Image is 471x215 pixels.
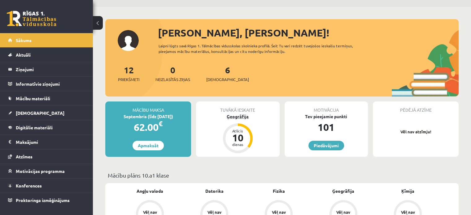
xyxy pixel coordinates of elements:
a: Datorika [205,188,224,194]
span: Motivācijas programma [16,168,65,174]
legend: Maksājumi [16,135,85,149]
a: Angļu valoda [137,188,163,194]
a: Proktoringa izmēģinājums [8,193,85,207]
a: Apmaksāt [133,141,164,150]
a: 12Priekšmeti [118,64,139,83]
span: € [159,119,163,128]
div: Pēdējā atzīme [373,101,459,113]
a: 6[DEMOGRAPHIC_DATA] [206,64,249,83]
div: Mācību maksa [105,101,191,113]
span: Neizlasītās ziņas [155,76,190,83]
span: Atzīmes [16,154,33,159]
a: Mācību materiāli [8,91,85,105]
a: Konferences [8,178,85,193]
span: Sākums [16,37,32,43]
div: dienas [229,143,247,146]
div: 101 [285,120,368,135]
a: Maksājumi [8,135,85,149]
span: Aktuāli [16,52,31,58]
div: 62.00 [105,120,191,135]
a: Ģeogrāfija Atlicis 10 dienas [196,113,279,154]
div: Tev pieejamie punkti [285,113,368,120]
a: Ķīmija [401,188,414,194]
span: Mācību materiāli [16,96,50,101]
a: Rīgas 1. Tālmācības vidusskola [7,11,56,26]
a: Aktuāli [8,48,85,62]
div: Septembris (līdz [DATE]) [105,113,191,120]
a: Motivācijas programma [8,164,85,178]
a: Ziņojumi [8,62,85,76]
a: Informatīvie ziņojumi [8,77,85,91]
p: Vēl nav atzīmju! [376,129,456,135]
span: Proktoringa izmēģinājums [16,197,70,203]
a: Sākums [8,33,85,47]
div: Motivācija [285,101,368,113]
legend: Ziņojumi [16,62,85,76]
a: Fizika [273,188,285,194]
span: Konferences [16,183,42,188]
div: Tuvākā ieskaite [196,101,279,113]
div: 10 [229,133,247,143]
div: Ģeogrāfija [196,113,279,120]
div: [PERSON_NAME], [PERSON_NAME]! [158,25,459,40]
div: Laipni lūgts savā Rīgas 1. Tālmācības vidusskolas skolnieka profilā. Šeit Tu vari redzēt tuvojošo... [159,43,371,54]
a: [DEMOGRAPHIC_DATA] [8,106,85,120]
a: Ģeogrāfija [332,188,354,194]
span: [DEMOGRAPHIC_DATA] [16,110,64,116]
a: 0Neizlasītās ziņas [155,64,190,83]
a: Piedāvājumi [308,141,344,150]
span: Digitālie materiāli [16,125,53,130]
span: Priekšmeti [118,76,139,83]
a: Digitālie materiāli [8,120,85,135]
span: [DEMOGRAPHIC_DATA] [206,76,249,83]
p: Mācību plāns 10.a1 klase [108,171,456,179]
div: Atlicis [229,129,247,133]
legend: Informatīvie ziņojumi [16,77,85,91]
a: Atzīmes [8,149,85,164]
